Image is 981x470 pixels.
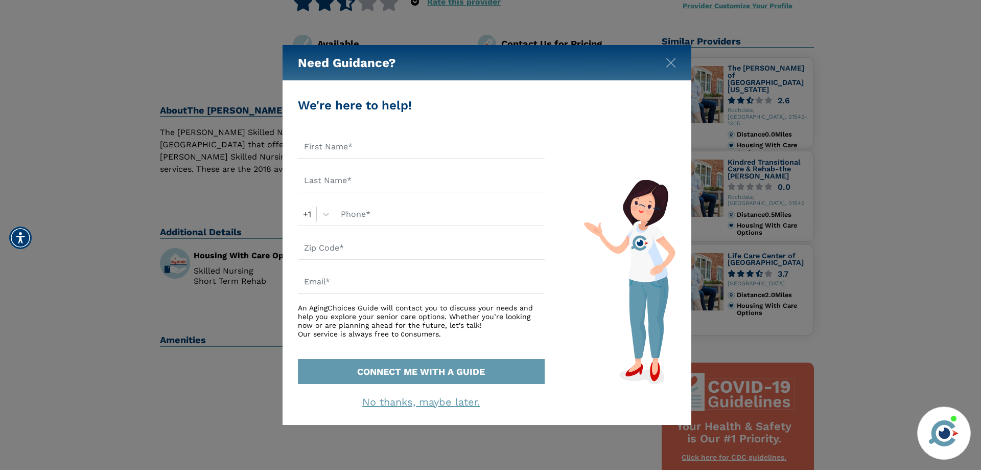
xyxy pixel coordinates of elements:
a: No thanks, maybe later. [362,396,480,408]
img: match-guide-form.svg [583,180,675,384]
input: Last Name* [298,169,545,192]
div: An AgingChoices Guide will contact you to discuss your needs and help you explore your senior car... [298,304,545,338]
input: Phone* [335,203,545,226]
h5: Need Guidance? [298,45,396,81]
input: First Name* [298,135,545,159]
input: Zip Code* [298,236,545,260]
img: modal-close.svg [666,58,676,68]
div: We're here to help! [298,96,545,115]
div: Accessibility Menu [9,227,32,249]
button: Close [666,56,676,66]
iframe: iframe [779,261,971,400]
button: CONNECT ME WITH A GUIDE [298,359,545,384]
img: avatar [926,416,961,451]
input: Email* [298,270,545,294]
